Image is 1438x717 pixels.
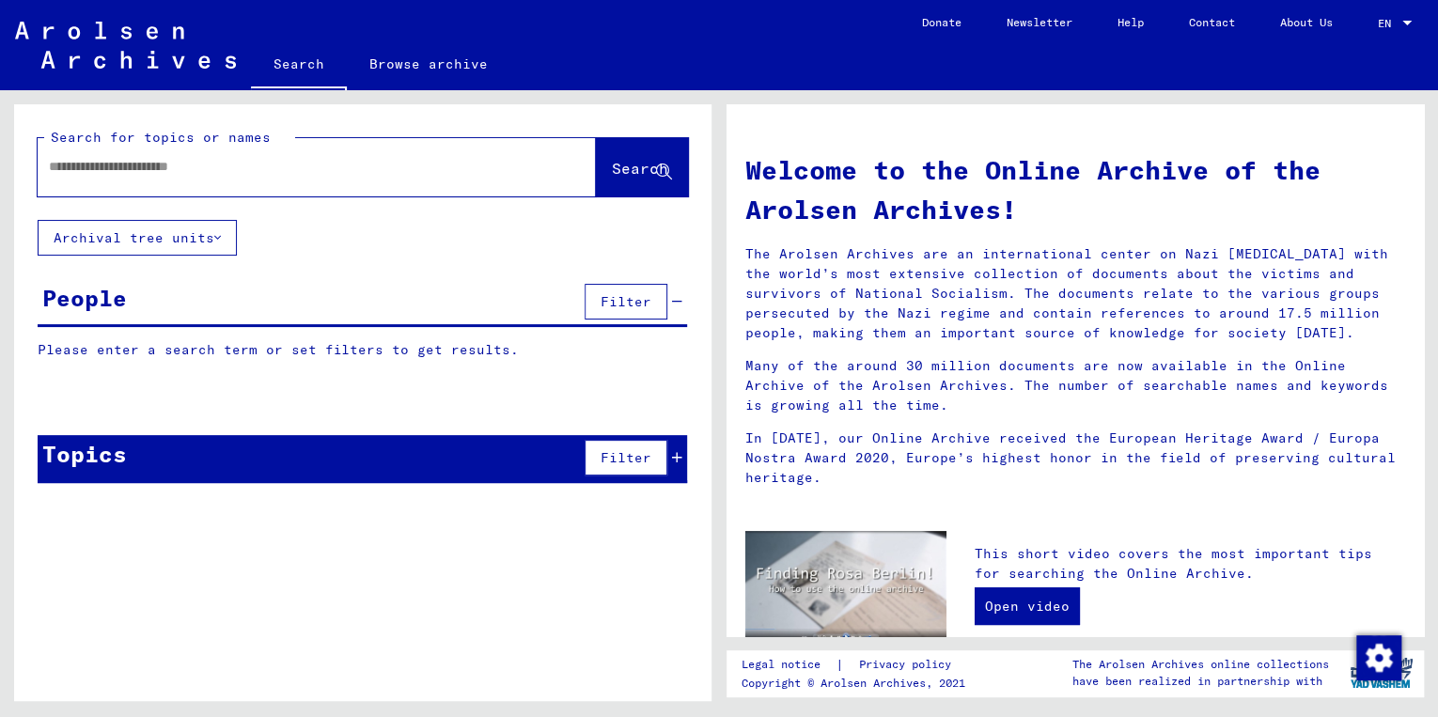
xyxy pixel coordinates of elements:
div: People [42,281,127,315]
div: | [741,655,973,675]
mat-label: Search for topics or names [51,129,271,146]
a: Open video [975,587,1080,625]
img: yv_logo.png [1346,649,1416,696]
span: EN [1378,17,1399,30]
a: Browse archive [347,41,510,86]
button: Archival tree units [38,220,237,256]
p: The Arolsen Archives are an international center on Nazi [MEDICAL_DATA] with the world’s most ext... [745,244,1405,343]
h1: Welcome to the Online Archive of the Arolsen Archives! [745,150,1405,229]
div: Change consent [1355,634,1400,679]
p: have been realized in partnership with [1071,673,1328,690]
button: Filter [585,284,667,320]
p: In [DATE], our Online Archive received the European Heritage Award / Europa Nostra Award 2020, Eu... [745,429,1405,488]
p: Many of the around 30 million documents are now available in the Online Archive of the Arolsen Ar... [745,356,1405,415]
div: Topics [42,437,127,471]
span: Filter [601,449,651,466]
p: This short video covers the most important tips for searching the Online Archive. [975,544,1405,584]
p: The Arolsen Archives online collections [1071,656,1328,673]
span: Filter [601,293,651,310]
a: Search [251,41,347,90]
span: Search [612,159,668,178]
img: video.jpg [745,531,946,640]
p: Please enter a search term or set filters to get results. [38,340,687,360]
button: Filter [585,440,667,475]
a: Legal notice [741,655,835,675]
a: Privacy policy [843,655,973,675]
button: Search [596,138,688,196]
p: Copyright © Arolsen Archives, 2021 [741,675,973,692]
img: Arolsen_neg.svg [15,22,236,69]
img: Change consent [1356,635,1401,680]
